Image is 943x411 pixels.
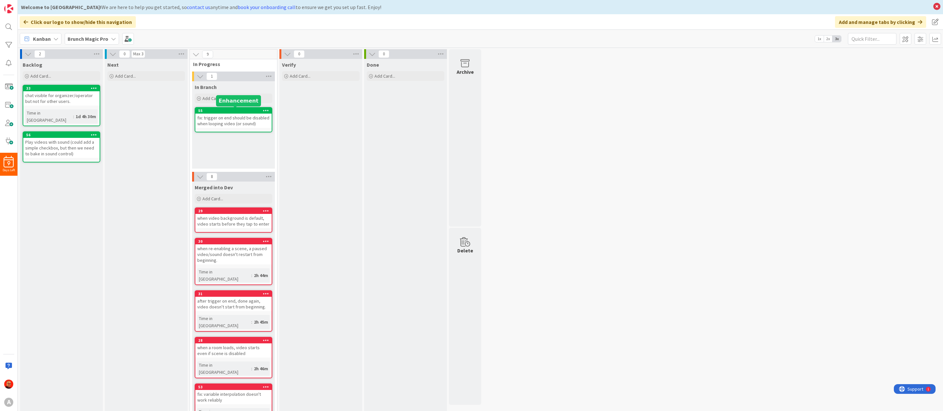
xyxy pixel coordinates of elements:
[195,384,272,404] div: 53fix: variable interpolation doesn't work reliably
[26,86,100,91] div: 33
[195,290,272,332] a: 31after trigger on end, done again, video doesn't start from beginning.Time in [GEOGRAPHIC_DATA]:...
[195,214,272,228] div: when video background is default, video starts before they tap to enter
[115,73,136,79] span: Add Card...
[457,68,474,76] div: Archive
[23,85,100,106] div: 33chat visible for organizer/operator but not for other users.
[815,36,824,42] span: 1x
[195,291,272,297] div: 31
[193,61,269,67] span: In Progress
[195,384,272,390] div: 53
[14,1,29,9] span: Support
[202,50,213,58] span: 9
[195,297,272,311] div: after trigger on end, done again, video doesn't start from beginning.
[23,132,100,138] div: 56
[378,50,389,58] span: 0
[195,390,272,404] div: fix: variable interpolation doesn't work reliably
[34,50,45,58] span: 2
[23,132,100,158] div: 56Play videos with sound (could add a simple checkbox, but then we need to bake in sound control)
[367,61,379,68] span: Done
[195,337,272,378] a: 28when a room loads, video starts even if scene is disabledTime in [GEOGRAPHIC_DATA]:2h 46m
[290,73,310,79] span: Add Card...
[195,238,272,285] a: 30when re-enabling a scene, a paused video/sound doesn't restart from beginning.Time in [GEOGRAPH...
[198,239,272,244] div: 30
[252,272,270,279] div: 2h 44m
[219,98,258,104] h5: Enhancement
[23,131,100,162] a: 56Play videos with sound (could add a simple checkbox, but then we need to bake in sound control)
[74,113,98,120] div: 1d 4h 30m
[198,385,272,389] div: 53
[195,114,272,128] div: fix: trigger on end should be disabled when looping video (or sound)
[23,85,100,126] a: 33chat visible for organizer/operator but not for other users.Time in [GEOGRAPHIC_DATA]:1d 4h 30m
[195,291,272,311] div: 31after trigger on end, done again, video doesn't start from beginning.
[251,318,252,326] span: :
[824,36,832,42] span: 2x
[23,85,100,91] div: 33
[73,113,74,120] span: :
[23,91,100,106] div: chat visible for organizer/operator but not for other users.
[202,196,223,202] span: Add Card...
[198,338,272,343] div: 28
[4,380,13,389] img: CP
[195,338,272,343] div: 28
[195,208,272,214] div: 29
[25,109,73,124] div: Time in [GEOGRAPHIC_DATA]
[457,247,473,254] div: Delete
[195,239,272,264] div: 30when re-enabling a scene, a paused video/sound doesn't restart from beginning.
[848,33,896,45] input: Quick Filter...
[187,4,210,10] a: contact us
[282,61,296,68] span: Verify
[832,36,841,42] span: 3x
[195,107,272,132] a: 55fix: trigger on end should be disabled when looping video (or sound)
[198,108,272,113] div: 55
[197,268,251,283] div: Time in [GEOGRAPHIC_DATA]
[23,138,100,158] div: Play videos with sound (could add a simple checkbox, but then we need to bake in sound control)
[23,61,42,68] span: Backlog
[4,4,13,13] img: Visit kanbanzone.com
[26,133,100,137] div: 56
[33,35,51,43] span: Kanban
[21,3,930,11] div: We are here to help you get started, so anytime and to ensure we get you set up fast. Enjoy!
[206,173,217,181] span: 8
[197,361,251,376] div: Time in [GEOGRAPHIC_DATA]
[195,207,272,233] a: 29when video background is default, video starts before they tap to enter
[197,315,251,329] div: Time in [GEOGRAPHIC_DATA]
[374,73,395,79] span: Add Card...
[195,343,272,358] div: when a room loads, video starts even if scene is disabled
[195,184,233,191] span: Merged into Dev
[198,292,272,296] div: 31
[195,108,272,128] div: 55fix: trigger on end should be disabled when looping video (or sound)
[238,4,296,10] a: book your onboarding call
[195,84,217,90] span: In Branch
[835,16,926,28] div: Add and manage tabs by clicking
[252,318,270,326] div: 2h 45m
[252,365,270,372] div: 2h 46m
[195,108,272,114] div: 55
[4,398,13,407] div: A
[195,244,272,264] div: when re-enabling a scene, a paused video/sound doesn't restart from beginning.
[107,61,119,68] span: Next
[30,73,51,79] span: Add Card...
[119,50,130,58] span: 0
[195,208,272,228] div: 29when video background is default, video starts before they tap to enter
[68,36,108,42] b: Brunch Magic Pro
[198,209,272,213] div: 29
[251,272,252,279] span: :
[251,365,252,372] span: :
[133,52,143,56] div: Max 3
[195,239,272,244] div: 30
[34,3,35,8] div: 1
[294,50,305,58] span: 0
[206,72,217,80] span: 1
[21,4,102,10] b: Welcome to [GEOGRAPHIC_DATA]!
[7,161,10,166] span: 9
[202,95,223,101] span: Add Card...
[195,338,272,358] div: 28when a room loads, video starts even if scene is disabled
[20,16,136,28] div: Click our logo to show/hide this navigation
